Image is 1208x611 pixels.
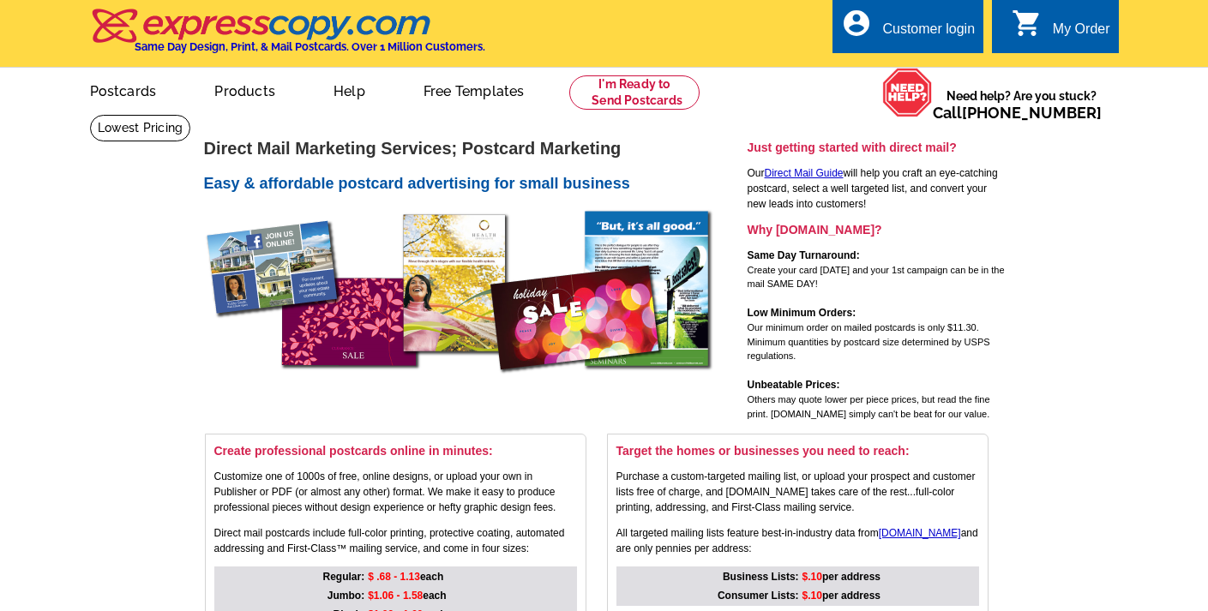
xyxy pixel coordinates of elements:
p: Direct mail postcards include full-color printing, protective coating, automated addressing and F... [214,525,577,556]
span: Need help? Are you stuck? [933,87,1110,122]
strong: Low Minimum Orders: [748,307,856,319]
p: Purchase a custom-targeted mailing list, or upload your prospect and customer lists free of charg... [616,469,979,515]
i: account_circle [841,8,872,39]
a: Free Templates [396,69,552,110]
h3: Why [DOMAIN_NAME]? [748,222,1005,237]
strong: each [368,571,443,583]
a: Direct Mail Guide [765,167,844,179]
div: My Order [1053,21,1110,45]
h2: Easy & affordable postcard advertising for small business [204,175,744,194]
h4: Same Day Design, Print, & Mail Postcards. Over 1 Million Customers. [135,40,485,53]
span: $.10 [802,571,822,583]
strong: Same Day Turnaround: [748,249,860,261]
p: All targeted mailing lists feature best-in-industry data from and are only pennies per address: [616,525,979,556]
p: Customize one of 1000s of free, online designs, or upload your own in Publisher or PDF (or almost... [214,469,577,515]
strong: Regular: [323,571,365,583]
i: shopping_cart [1012,8,1043,39]
strong: Unbeatable Prices: [748,379,840,391]
span: Others may quote lower per piece prices, but read the fine print. [DOMAIN_NAME] simply can't be b... [748,394,990,419]
strong: per address [802,571,880,583]
span: Our minimum order on mailed postcards is only $11.30. Minimum quantities by postcard size determi... [748,322,990,361]
strong: Business Lists: [723,571,799,583]
a: shopping_cart My Order [1012,19,1110,40]
strong: each [368,590,446,602]
span: Create your card [DATE] and your 1st campaign can be in the mail SAME DAY! [748,265,1005,290]
a: Postcards [63,69,184,110]
a: account_circle Customer login [841,19,975,40]
span: $ .68 - 1.13 [368,571,420,583]
a: [DOMAIN_NAME] [879,527,961,539]
a: [PHONE_NUMBER] [962,104,1102,122]
p: Our will help you craft an eye-catching postcard, select a well targeted list, and convert your n... [748,165,1005,212]
h1: Direct Mail Marketing Services; Postcard Marketing [204,140,744,158]
div: Customer login [882,21,975,45]
img: direct mail postcards [204,203,718,403]
strong: Consumer Lists: [718,590,799,602]
strong: per address [802,590,880,602]
h3: Create professional postcards online in minutes: [214,443,577,458]
a: Same Day Design, Print, & Mail Postcards. Over 1 Million Customers. [90,21,485,53]
span: $.10 [802,590,822,602]
h3: Just getting started with direct mail? [748,140,1005,155]
a: Products [187,69,303,110]
h3: Target the homes or businesses you need to reach: [616,443,979,458]
img: help [882,68,933,117]
span: $1.06 - 1.58 [368,590,423,602]
span: Call [933,104,1102,122]
a: Help [306,69,393,110]
strong: Jumbo: [328,590,364,602]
